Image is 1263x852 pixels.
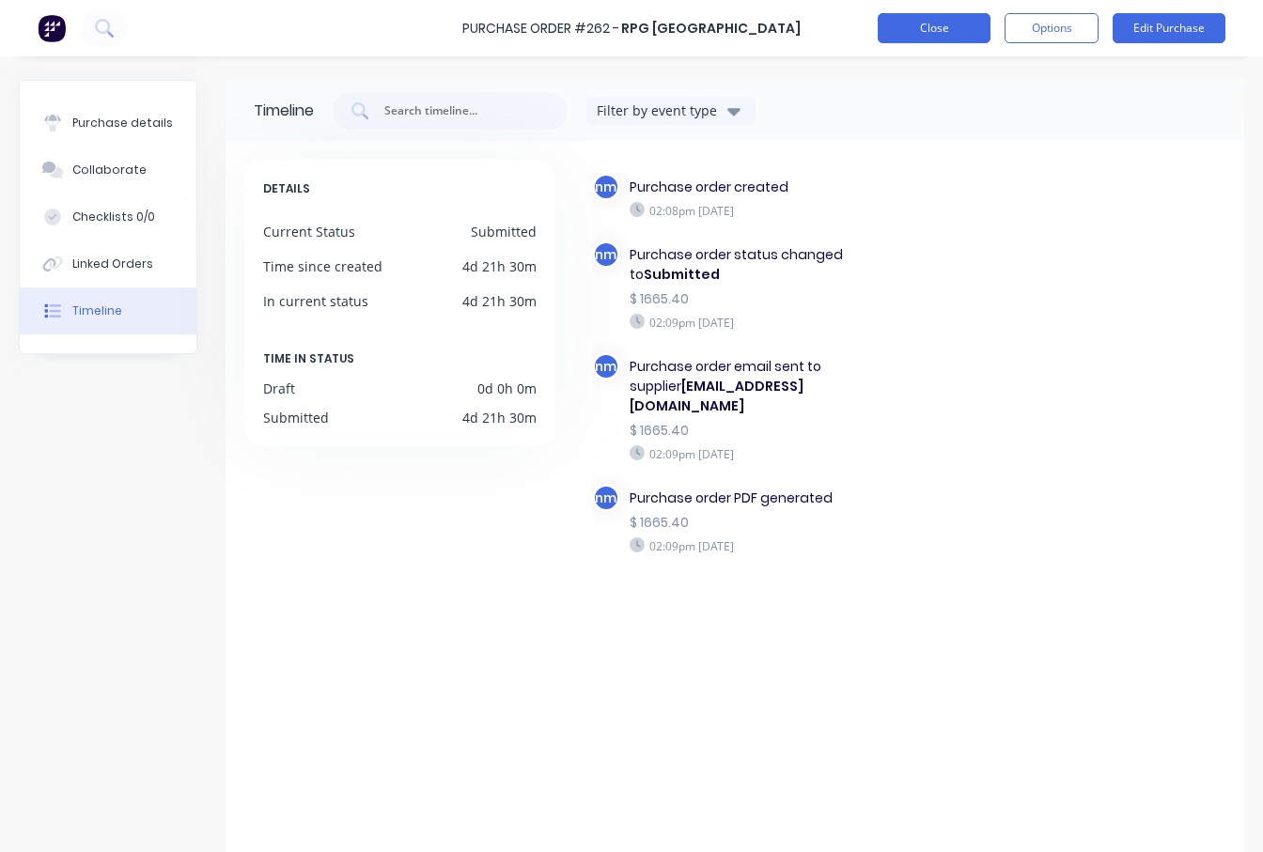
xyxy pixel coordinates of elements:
button: Filter by event type [586,97,756,125]
div: 02:09pm [DATE] [630,537,907,554]
button: Timeline [20,287,196,334]
div: 4d 21h 30m [462,408,537,427]
div: Purchase order created [630,178,907,197]
div: $ 1665.40 [630,289,907,309]
div: 02:09pm [DATE] [630,445,907,462]
div: 02:09pm [DATE] [630,314,907,331]
div: RPG [GEOGRAPHIC_DATA] [621,19,801,39]
button: Edit Purchase [1113,13,1225,43]
div: 4d 21h 30m [462,291,537,311]
div: In current status [263,291,368,311]
span: TIME IN STATUS [263,349,354,369]
button: Checklists 0/0 [20,194,196,240]
div: Submitted [263,408,329,427]
img: Factory [38,14,66,42]
div: Current Status [263,222,355,241]
button: Collaborate [20,147,196,194]
div: Draft [263,379,295,398]
div: 0d 0h 0m [477,379,537,398]
div: Timeline [254,100,314,122]
input: Search timeline... [382,101,538,120]
div: nm [592,173,620,201]
button: Close [878,13,990,43]
div: $ 1665.40 [630,421,907,441]
div: Purchase order status changed to [630,245,907,285]
div: Linked Orders [72,256,153,272]
div: Purchase order PDF generated [630,488,907,508]
div: Checklists 0/0 [72,209,155,225]
div: Purchase order email sent to supplier [630,357,907,416]
button: Linked Orders [20,240,196,287]
button: Options [1005,13,1099,43]
div: Purchase Order #262 - [462,19,619,39]
div: Filter by event type [597,101,723,120]
b: Submitted [644,265,720,284]
div: nm [592,240,620,269]
div: nm [592,352,620,380]
div: Purchase details [72,115,173,132]
button: Purchase details [20,100,196,147]
div: nm [592,484,620,512]
span: DETAILS [263,178,310,199]
div: 4d 21h 30m [462,256,537,276]
div: Collaborate [72,162,147,178]
div: $ 1665.40 [630,513,907,533]
div: Timeline [72,302,122,319]
div: 02:08pm [DATE] [630,202,907,219]
div: Submitted [471,222,537,241]
div: Time since created [263,256,382,276]
b: [EMAIL_ADDRESS][DOMAIN_NAME] [630,377,803,415]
